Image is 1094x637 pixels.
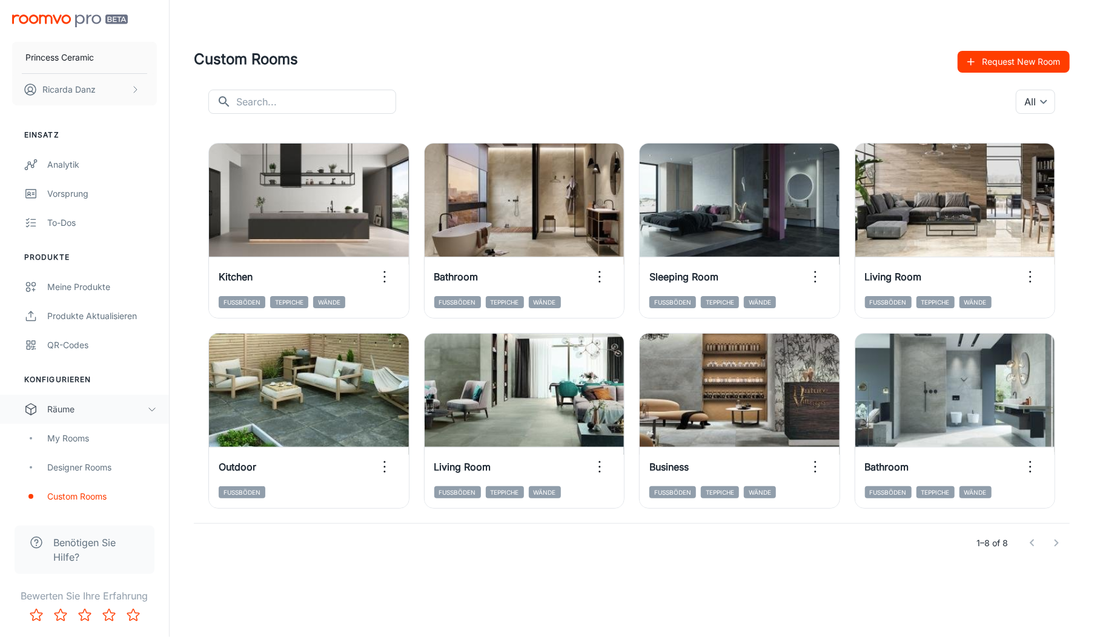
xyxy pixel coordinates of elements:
h6: Business [649,460,689,474]
div: Designer Rooms [47,461,157,474]
p: Princess Ceramic [25,51,94,64]
h6: Kitchen [219,269,253,284]
span: Fußböden [434,486,481,498]
h6: Bathroom [865,460,909,474]
span: Fußböden [865,296,912,308]
span: Fußböden [219,486,265,498]
div: Custom Rooms [47,490,157,503]
div: QR-Codes [47,338,157,352]
button: Princess Ceramic [12,42,157,73]
input: Search... [236,90,396,114]
span: Fußböden [649,486,696,498]
span: Teppiche [701,486,739,498]
h6: Living Room [434,460,491,474]
span: Wände [744,486,776,498]
span: Teppiche [486,486,524,498]
div: All [1016,90,1055,114]
p: 1–8 of 8 [976,536,1008,550]
button: Rate 4 star [97,603,121,627]
div: Räume [47,403,147,416]
span: Wände [744,296,776,308]
button: Ricarda Danz [12,74,157,105]
span: Wände [960,486,992,498]
span: Teppiche [701,296,739,308]
img: Roomvo PRO Beta [12,15,128,27]
span: Wände [313,296,345,308]
span: Fußböden [865,486,912,498]
span: Wände [960,296,992,308]
span: Wände [529,486,561,498]
h6: Bathroom [434,269,479,284]
button: Rate 2 star [48,603,73,627]
span: Fußböden [219,296,265,308]
div: Analytik [47,158,157,171]
button: Rate 3 star [73,603,97,627]
div: Vorsprung [47,187,157,200]
div: To-dos [47,216,157,229]
p: Bewerten Sie Ihre Erfahrung [10,589,159,603]
button: Rate 1 star [24,603,48,627]
span: Teppiche [917,486,955,498]
h6: Living Room [865,269,922,284]
span: Wände [529,296,561,308]
span: Teppiche [270,296,308,308]
h6: Sleeping Room [649,269,718,284]
span: Teppiche [486,296,524,308]
h4: Custom Rooms [194,48,958,70]
button: Request New Room [958,51,1070,73]
h6: Outdoor [219,460,256,474]
div: Produkte aktualisieren [47,309,157,323]
div: My Rooms [47,432,157,445]
p: Ricarda Danz [42,83,96,96]
span: Benötigen Sie Hilfe? [53,535,140,564]
span: Fußböden [649,296,696,308]
button: Rate 5 star [121,603,145,627]
span: Fußböden [434,296,481,308]
span: Teppiche [917,296,955,308]
div: Meine Produkte [47,280,157,294]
